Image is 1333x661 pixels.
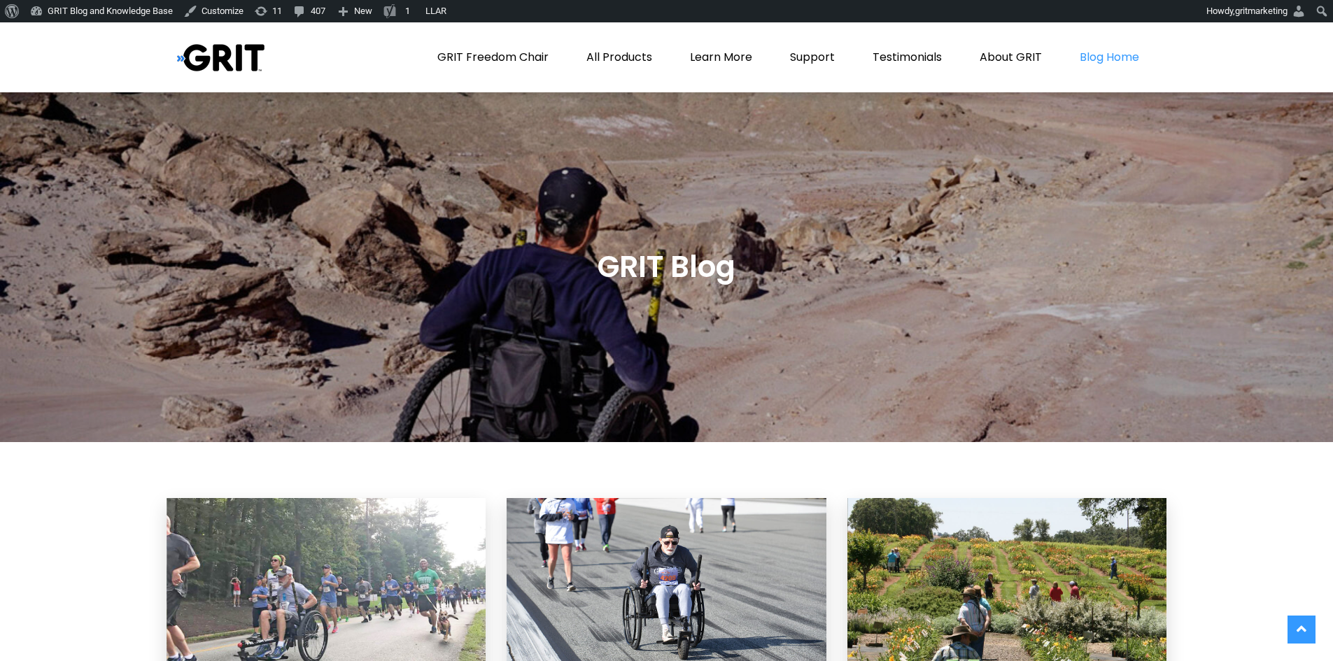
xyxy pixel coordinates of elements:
a: Support [773,22,852,92]
span: 1 [405,6,410,16]
span: gritmarketing [1235,6,1288,16]
nav: Primary Menu [420,22,1157,92]
h2: GRIT Blog [598,248,735,287]
a: Testimonials [855,22,959,92]
a: About GRIT [962,22,1059,92]
a: Learn More [672,22,770,92]
a: Blog Home [1062,22,1157,92]
img: Grit Blog [177,43,265,72]
a: GRIT Freedom Chair [420,22,566,92]
a: All Products [569,22,670,92]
